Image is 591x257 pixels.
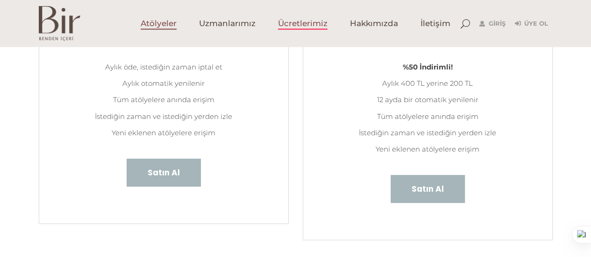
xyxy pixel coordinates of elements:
[278,18,328,29] span: Ücretlerimiz
[420,18,450,29] span: İletişim
[148,167,180,179] span: Satın Al
[53,91,274,108] li: Tüm atölyelere anında erişim
[317,91,538,108] li: 12 ayda bir otomatik yenilenir
[317,141,538,157] li: Yeni eklenen atölyelere erişim
[317,75,538,91] li: Aylık 400 TL yerine 200 TL
[141,18,177,29] span: Atölyeler
[53,75,274,91] li: Aylık otomatik yenilenir
[317,125,538,141] li: İstediğin zaman ve istediğin yerden izle
[127,159,201,187] a: Satın Al
[412,183,444,195] span: Satın Al
[53,59,274,75] li: Aylık öde, istediğin zaman iptal et
[479,18,506,29] a: Giriş
[317,108,538,125] li: Tüm atölyelere anında erişim
[350,18,398,29] span: Hakkımızda
[391,175,465,203] a: Satın Al
[53,125,274,141] li: Yeni eklenen atölyelere erişim
[403,63,453,71] strong: %50 İndirimli!
[53,108,274,125] li: İstediğin zaman ve istediğin yerden izle
[199,18,256,29] span: Uzmanlarımız
[515,18,548,29] a: Üye Ol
